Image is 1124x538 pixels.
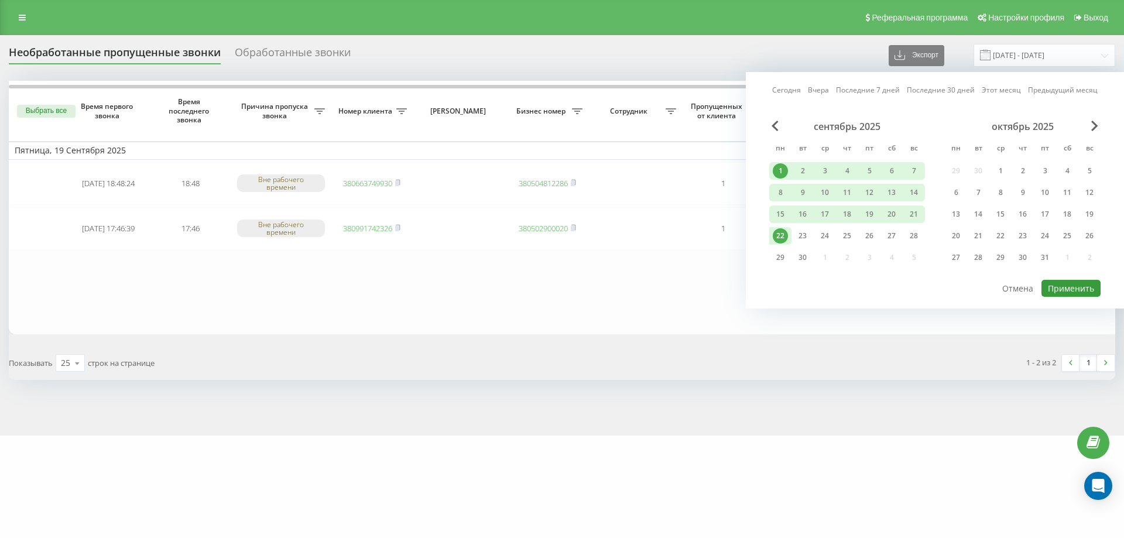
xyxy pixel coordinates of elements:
[967,227,989,245] div: вт 21 окт. 2025 г.
[237,220,325,237] div: Вне рабочего времени
[993,207,1008,222] div: 15
[884,163,899,179] div: 6
[1060,185,1075,200] div: 11
[1015,250,1030,265] div: 30
[839,228,855,244] div: 25
[1084,13,1108,22] span: Выход
[948,207,964,222] div: 13
[988,13,1064,22] span: Настройки профиля
[839,207,855,222] div: 18
[814,227,836,245] div: ср 24 сент. 2025 г.
[1012,227,1034,245] div: чт 23 окт. 2025 г.
[993,163,1008,179] div: 1
[682,207,764,250] td: 1
[337,107,396,116] span: Номер клиента
[1015,207,1030,222] div: 16
[1060,228,1075,244] div: 25
[1015,163,1030,179] div: 2
[594,107,666,116] span: Сотрудник
[769,184,791,201] div: пн 8 сент. 2025 г.
[1058,141,1076,158] abbr: суббота
[17,105,76,118] button: Выбрать все
[1084,472,1112,500] div: Open Intercom Messenger
[769,162,791,180] div: пн 1 сент. 2025 г.
[971,250,986,265] div: 28
[794,141,811,158] abbr: вторник
[905,141,923,158] abbr: воскресенье
[1037,250,1053,265] div: 31
[1034,184,1056,201] div: пт 10 окт. 2025 г.
[948,185,964,200] div: 6
[795,207,810,222] div: 16
[884,207,899,222] div: 20
[989,205,1012,223] div: ср 15 окт. 2025 г.
[880,205,903,223] div: сб 20 сент. 2025 г.
[1082,207,1097,222] div: 19
[903,227,925,245] div: вс 28 сент. 2025 г.
[1012,184,1034,201] div: чт 9 окт. 2025 г.
[795,163,810,179] div: 2
[1060,207,1075,222] div: 18
[862,207,877,222] div: 19
[1026,357,1056,368] div: 1 - 2 из 2
[67,162,149,205] td: [DATE] 18:48:24
[1034,162,1056,180] div: пт 3 окт. 2025 г.
[839,185,855,200] div: 11
[989,249,1012,266] div: ср 29 окт. 2025 г.
[769,121,925,132] div: сентябрь 2025
[836,205,858,223] div: чт 18 сент. 2025 г.
[880,162,903,180] div: сб 6 сент. 2025 г.
[769,249,791,266] div: пн 29 сент. 2025 г.
[343,178,392,189] a: 380663749930
[1015,185,1030,200] div: 9
[817,228,832,244] div: 24
[682,162,764,205] td: 1
[1056,205,1078,223] div: сб 18 окт. 2025 г.
[992,141,1009,158] abbr: среда
[838,141,856,158] abbr: четверг
[769,227,791,245] div: пн 22 сент. 2025 г.
[88,358,155,368] span: строк на странице
[1037,163,1053,179] div: 3
[1014,141,1032,158] abbr: четверг
[967,184,989,201] div: вт 7 окт. 2025 г.
[512,107,572,116] span: Бизнес номер
[883,141,900,158] abbr: суббота
[948,250,964,265] div: 27
[862,228,877,244] div: 26
[903,205,925,223] div: вс 21 сент. 2025 г.
[808,84,829,95] a: Вчера
[1012,162,1034,180] div: чт 2 окт. 2025 г.
[235,46,351,64] div: Обработанные звонки
[67,207,149,250] td: [DATE] 17:46:39
[791,249,814,266] div: вт 30 сент. 2025 г.
[971,228,986,244] div: 21
[1037,207,1053,222] div: 17
[423,107,496,116] span: [PERSON_NAME]
[816,141,834,158] abbr: среда
[791,184,814,201] div: вт 9 сент. 2025 г.
[858,184,880,201] div: пт 12 сент. 2025 г.
[1028,84,1098,95] a: Предыдущий месяц
[839,163,855,179] div: 4
[862,185,877,200] div: 12
[814,162,836,180] div: ср 3 сент. 2025 г.
[989,162,1012,180] div: ср 1 окт. 2025 г.
[1041,280,1101,297] button: Применить
[519,178,568,189] a: 380504812286
[971,185,986,200] div: 7
[906,185,921,200] div: 14
[993,228,1008,244] div: 22
[1034,205,1056,223] div: пт 17 окт. 2025 г.
[1015,228,1030,244] div: 23
[773,185,788,200] div: 8
[880,184,903,201] div: сб 13 сент. 2025 г.
[159,97,222,125] span: Время последнего звонка
[889,45,944,66] button: Экспорт
[967,249,989,266] div: вт 28 окт. 2025 г.
[1034,249,1056,266] div: пт 31 окт. 2025 г.
[791,227,814,245] div: вт 23 сент. 2025 г.
[1036,141,1054,158] abbr: пятница
[1078,162,1101,180] div: вс 5 окт. 2025 г.
[967,205,989,223] div: вт 14 окт. 2025 г.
